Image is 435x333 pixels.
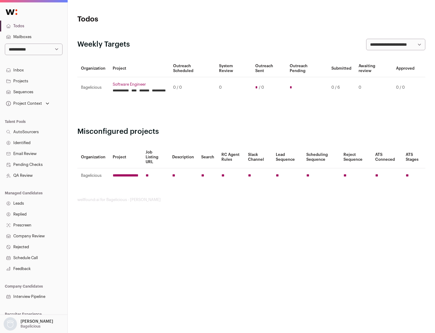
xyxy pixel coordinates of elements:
footer: wellfound:ai for Bagelicious - [PERSON_NAME] [77,197,425,202]
td: 0 / 6 [328,77,355,98]
th: Description [169,146,198,168]
img: nopic.png [4,317,17,331]
h1: Todos [77,15,193,24]
td: 0 / 0 [392,77,418,98]
th: Lead Sequence [272,146,303,168]
th: Outreach Pending [286,60,327,77]
th: ATS Stages [402,146,425,168]
th: RC Agent Rules [218,146,244,168]
th: Job Listing URL [142,146,169,168]
div: Project Context [5,101,42,106]
td: 0 [355,77,392,98]
td: Bagelicious [77,77,109,98]
th: Slack Channel [244,146,272,168]
td: 0 [215,77,251,98]
p: [PERSON_NAME] [21,319,53,324]
td: 0 / 0 [169,77,215,98]
a: Software Engineer [113,82,166,87]
th: Organization [77,146,109,168]
th: Awaiting review [355,60,392,77]
td: Bagelicious [77,168,109,183]
button: Open dropdown [5,99,50,108]
th: ATS Conneced [372,146,402,168]
th: Approved [392,60,418,77]
th: Organization [77,60,109,77]
h2: Weekly Targets [77,40,130,49]
h2: Misconfigured projects [77,127,425,137]
th: Outreach Sent [252,60,286,77]
th: Project [109,60,169,77]
th: System Review [215,60,251,77]
th: Project [109,146,142,168]
button: Open dropdown [2,317,54,331]
th: Scheduling Sequence [303,146,340,168]
th: Outreach Scheduled [169,60,215,77]
th: Submitted [328,60,355,77]
th: Reject Sequence [340,146,372,168]
span: / 0 [259,85,264,90]
th: Search [198,146,218,168]
img: Wellfound [2,6,21,18]
p: Bagelicious [21,324,40,329]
